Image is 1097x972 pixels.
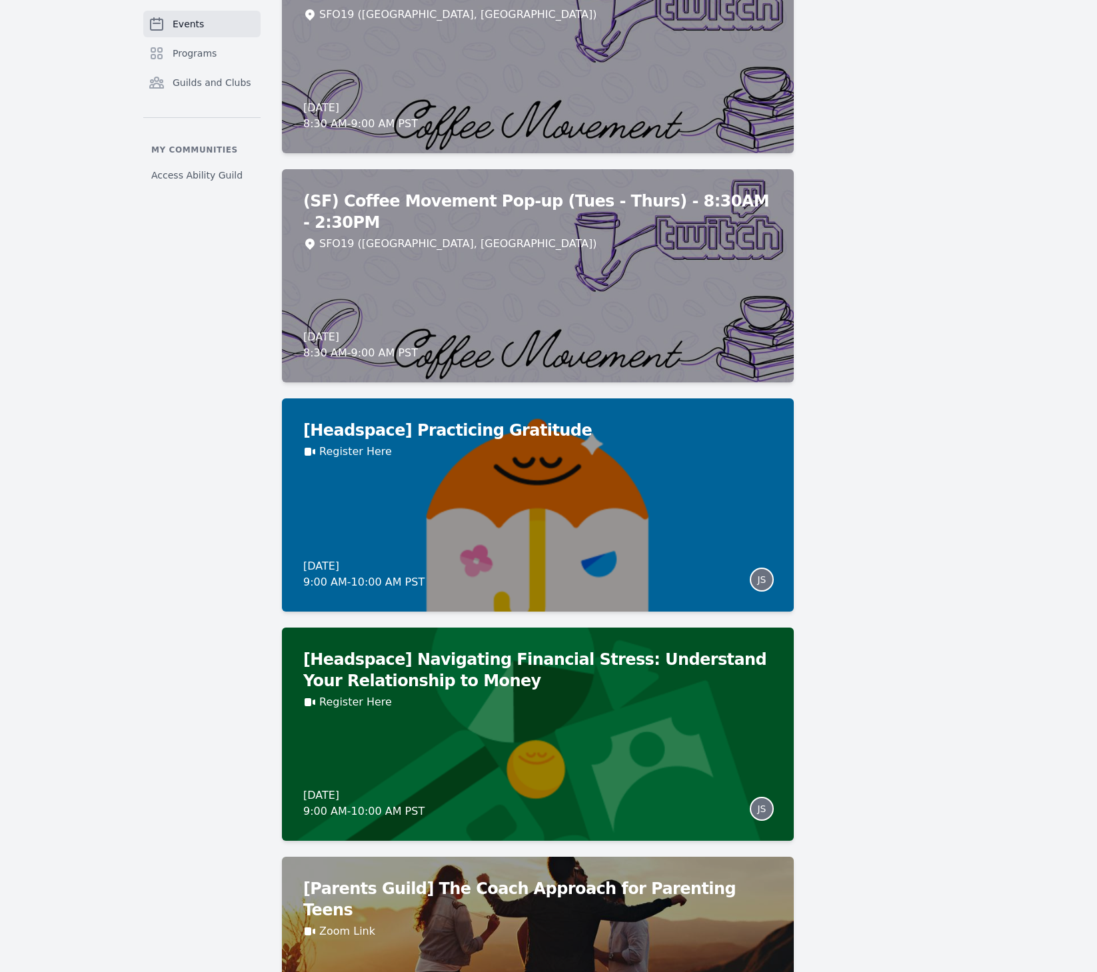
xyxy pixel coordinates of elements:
[303,329,418,361] div: [DATE] 8:30 AM - 9:00 AM PST
[143,11,261,187] nav: Sidebar
[282,398,794,612] a: [Headspace] Practicing GratitudeRegister Here[DATE]9:00 AM-10:00 AM PSTJS
[303,558,425,590] div: [DATE] 9:00 AM - 10:00 AM PST
[319,694,392,710] a: Register Here
[757,575,766,584] span: JS
[143,145,261,155] p: My communities
[303,649,772,692] h2: [Headspace] Navigating Financial Stress: Understand Your Relationship to Money
[282,169,794,382] a: (SF) Coffee Movement Pop-up (Tues - Thurs) - 8:30AM - 2:30PMSFO19 ([GEOGRAPHIC_DATA], [GEOGRAPHIC...
[303,100,418,132] div: [DATE] 8:30 AM - 9:00 AM PST
[282,628,794,841] a: [Headspace] Navigating Financial Stress: Understand Your Relationship to MoneyRegister Here[DATE]...
[757,804,766,813] span: JS
[319,444,392,460] a: Register Here
[319,236,596,252] div: SFO19 ([GEOGRAPHIC_DATA], [GEOGRAPHIC_DATA])
[303,787,425,819] div: [DATE] 9:00 AM - 10:00 AM PST
[319,7,596,23] div: SFO19 ([GEOGRAPHIC_DATA], [GEOGRAPHIC_DATA])
[143,40,261,67] a: Programs
[143,163,261,187] a: Access Ability Guild
[151,169,243,182] span: Access Ability Guild
[143,69,261,96] a: Guilds and Clubs
[173,76,251,89] span: Guilds and Clubs
[173,17,204,31] span: Events
[143,11,261,37] a: Events
[173,47,217,60] span: Programs
[319,923,375,939] a: Zoom Link
[303,878,772,921] h2: [Parents Guild] The Coach Approach for Parenting Teens
[303,191,772,233] h2: (SF) Coffee Movement Pop-up (Tues - Thurs) - 8:30AM - 2:30PM
[303,420,772,441] h2: [Headspace] Practicing Gratitude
